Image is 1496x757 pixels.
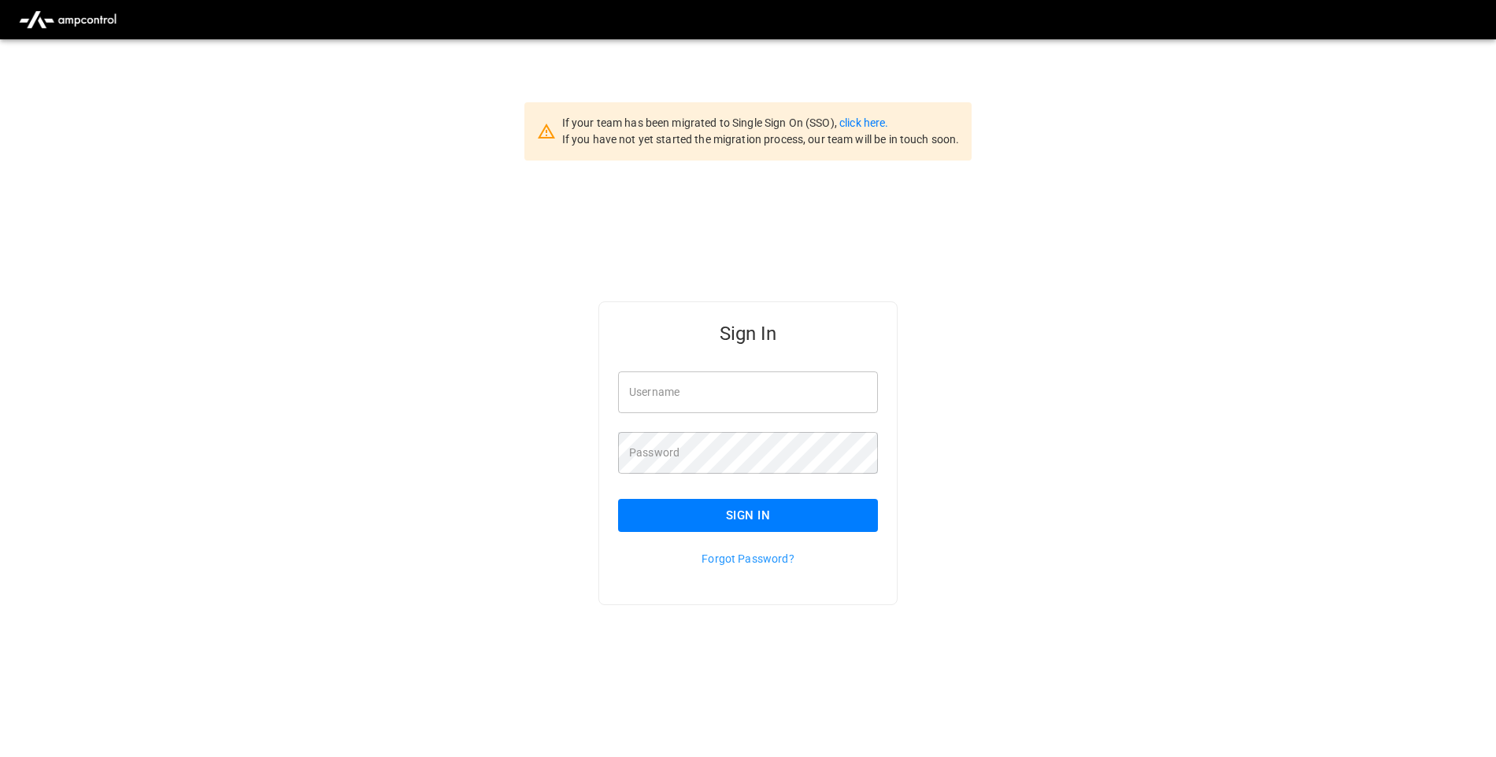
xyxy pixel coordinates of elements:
[618,321,878,346] h5: Sign In
[562,116,839,129] span: If your team has been migrated to Single Sign On (SSO),
[618,499,878,532] button: Sign In
[13,5,123,35] img: ampcontrol.io logo
[618,551,878,567] p: Forgot Password?
[839,116,888,129] a: click here.
[562,133,960,146] span: If you have not yet started the migration process, our team will be in touch soon.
